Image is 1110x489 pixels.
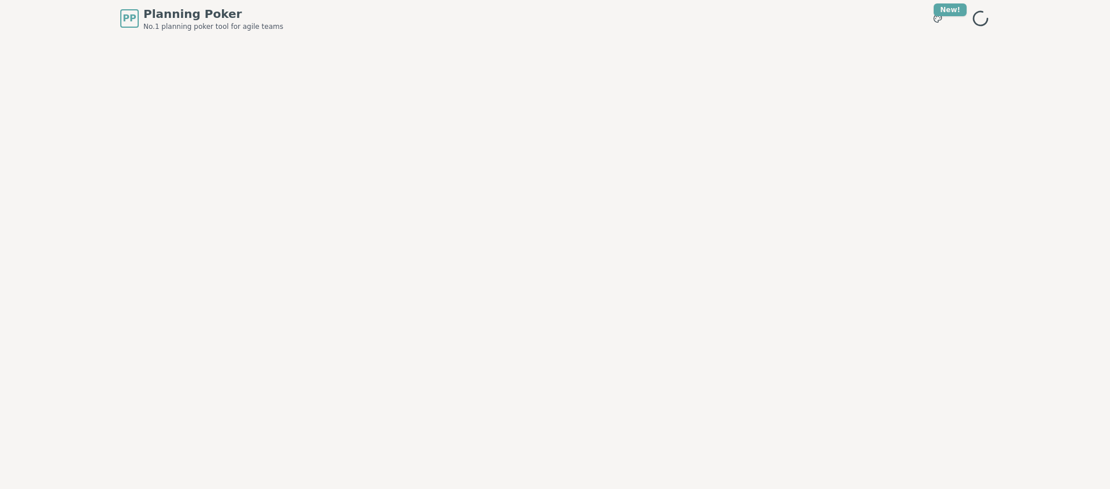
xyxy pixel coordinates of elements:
button: New! [927,8,948,29]
span: PP [123,12,136,25]
span: Planning Poker [143,6,283,22]
div: New! [934,3,967,16]
span: No.1 planning poker tool for agile teams [143,22,283,31]
a: PPPlanning PokerNo.1 planning poker tool for agile teams [120,6,283,31]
